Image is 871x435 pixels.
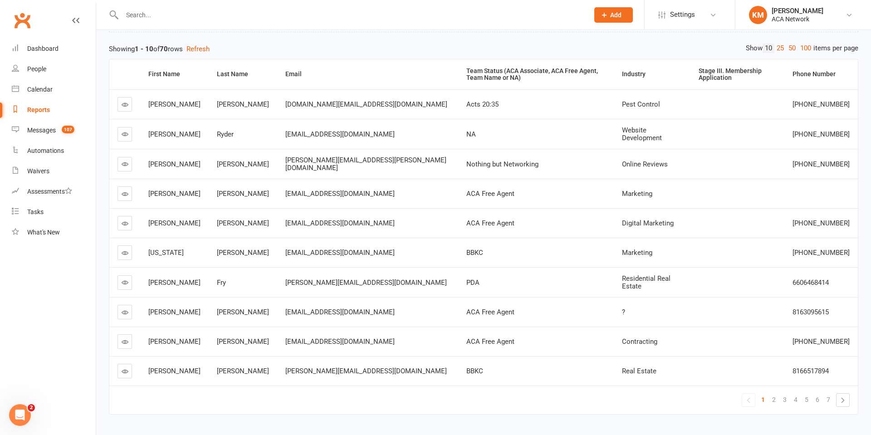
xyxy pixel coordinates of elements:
[12,39,96,59] a: Dashboard
[12,202,96,222] a: Tasks
[622,71,683,78] div: Industry
[742,394,755,406] a: «
[466,68,607,82] div: Team Status (ACA Associate, ACA Free Agent, Team Name or NA)
[285,156,446,172] span: [PERSON_NAME][EMAIL_ADDRESS][PERSON_NAME][DOMAIN_NAME]
[622,308,625,316] span: ?
[466,279,480,287] span: PDA
[285,279,447,287] span: [PERSON_NAME][EMAIL_ADDRESS][DOMAIN_NAME]
[805,393,808,406] span: 5
[466,100,499,108] span: Acts 20:35
[12,141,96,161] a: Automations
[217,130,234,138] span: Ryder
[774,44,786,53] a: 25
[610,11,621,19] span: Add
[793,308,829,316] span: 8163095615
[285,219,395,227] span: [EMAIL_ADDRESS][DOMAIN_NAME]
[12,79,96,100] a: Calendar
[622,249,652,257] span: Marketing
[823,393,834,406] a: 7
[27,86,53,93] div: Calendar
[622,274,670,290] span: Residential Real Estate
[27,188,72,195] div: Assessments
[772,7,823,15] div: [PERSON_NAME]
[837,394,849,406] a: »
[217,279,226,287] span: Fry
[793,130,850,138] span: [PHONE_NUMBER]
[27,45,59,52] div: Dashboard
[790,393,801,406] a: 4
[27,167,49,175] div: Waivers
[27,65,46,73] div: People
[801,393,812,406] a: 5
[793,160,850,168] span: [PHONE_NUMBER]
[9,404,31,426] iframe: Intercom live chat
[285,367,447,375] span: [PERSON_NAME][EMAIL_ADDRESS][DOMAIN_NAME]
[160,45,168,53] strong: 70
[622,337,657,346] span: Contracting
[12,100,96,120] a: Reports
[148,367,201,375] span: [PERSON_NAME]
[285,190,395,198] span: [EMAIL_ADDRESS][DOMAIN_NAME]
[148,71,201,78] div: First Name
[768,393,779,406] a: 2
[27,208,44,215] div: Tasks
[466,337,514,346] span: ACA Free Agent
[148,337,201,346] span: [PERSON_NAME]
[816,393,819,406] span: 6
[12,59,96,79] a: People
[761,393,765,406] span: 1
[217,71,270,78] div: Last Name
[285,249,395,257] span: [EMAIL_ADDRESS][DOMAIN_NAME]
[285,71,451,78] div: Email
[285,337,395,346] span: [EMAIL_ADDRESS][DOMAIN_NAME]
[148,219,201,227] span: [PERSON_NAME]
[466,190,514,198] span: ACA Free Agent
[148,190,201,198] span: [PERSON_NAME]
[793,71,851,78] div: Phone Number
[622,219,674,227] span: Digital Marketing
[217,160,269,168] span: [PERSON_NAME]
[622,160,668,168] span: Online Reviews
[217,367,269,375] span: [PERSON_NAME]
[772,15,823,23] div: ACA Network
[793,337,850,346] span: [PHONE_NUMBER]
[148,249,184,257] span: [US_STATE]
[148,100,201,108] span: [PERSON_NAME]
[699,68,777,82] div: Stage III. Membership Application
[217,219,269,227] span: [PERSON_NAME]
[11,9,34,32] a: Clubworx
[594,7,633,23] button: Add
[217,100,269,108] span: [PERSON_NAME]
[109,44,858,54] div: Showing of rows
[793,100,850,108] span: [PHONE_NUMBER]
[758,393,768,406] a: 1
[148,160,201,168] span: [PERSON_NAME]
[746,44,858,53] div: Show items per page
[27,106,50,113] div: Reports
[285,308,395,316] span: [EMAIL_ADDRESS][DOMAIN_NAME]
[793,249,850,257] span: [PHONE_NUMBER]
[217,337,269,346] span: [PERSON_NAME]
[793,367,829,375] span: 8166517894
[119,9,582,21] input: Search...
[135,45,153,53] strong: 1 - 10
[749,6,767,24] div: KM
[28,404,35,411] span: 2
[779,393,790,406] a: 3
[670,5,695,25] span: Settings
[217,190,269,198] span: [PERSON_NAME]
[285,100,447,108] span: [DOMAIN_NAME][EMAIL_ADDRESS][DOMAIN_NAME]
[217,249,269,257] span: [PERSON_NAME]
[798,44,813,53] a: 100
[763,44,774,53] a: 10
[466,130,476,138] span: NA
[622,126,662,142] span: Website Development
[793,219,850,227] span: [PHONE_NUMBER]
[466,219,514,227] span: ACA Free Agent
[148,130,201,138] span: [PERSON_NAME]
[622,100,660,108] span: Pest Control
[12,120,96,141] a: Messages 107
[217,308,269,316] span: [PERSON_NAME]
[622,190,652,198] span: Marketing
[285,130,395,138] span: [EMAIL_ADDRESS][DOMAIN_NAME]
